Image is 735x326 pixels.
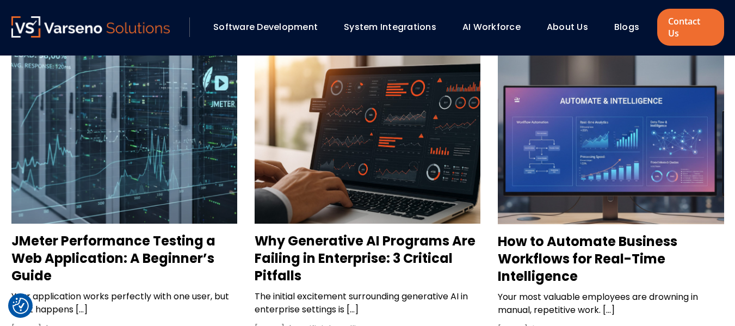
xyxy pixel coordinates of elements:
div: AI Workforce [457,18,536,36]
button: Cookie Settings [13,298,29,314]
h3: JMeter Performance Testing a Web Application: A Beginner’s Guide [11,232,237,285]
img: Varseno Solutions – Product Engineering & IT Services [11,16,170,38]
a: System Integrations [344,21,436,33]
p: Your application works perfectly with one user, but what happens […] [11,290,237,316]
div: About Us [541,18,603,36]
a: Contact Us [657,9,724,46]
a: Software Development [213,21,318,33]
a: About Us [547,21,588,33]
img: Why Generative AI Programs Are Failing in Enterprise: 3 Critical Pitfalls [255,54,480,224]
div: Software Development [208,18,333,36]
a: Blogs [614,21,639,33]
a: AI Workforce [462,21,521,33]
img: JMeter Performance Testing a Web Application: A Beginner’s Guide [11,54,237,224]
p: The initial excitement surrounding generative AI in enterprise settings is […] [255,290,480,316]
div: Blogs [609,18,654,36]
h3: Why Generative AI Programs Are Failing in Enterprise: 3 Critical Pitfalls [255,232,480,285]
img: Revisit consent button [13,298,29,314]
p: Your most valuable employees are drowning in manual, repetitive work. […] [498,291,724,317]
h3: How to Automate Business Workflows for Real-Time Intelligence [498,233,724,285]
div: System Integrations [338,18,452,36]
img: How to Automate Business Workflows for Real-Time Intelligence [498,54,724,224]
